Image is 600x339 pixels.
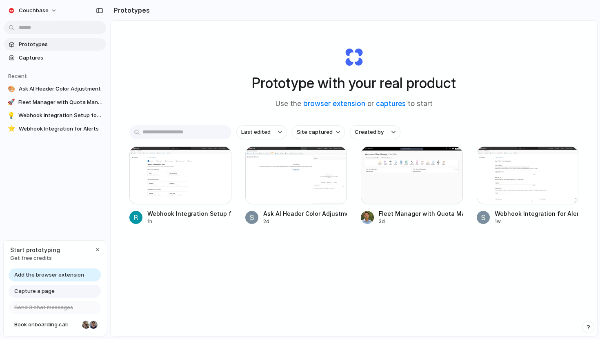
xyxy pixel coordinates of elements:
a: Ask AI Header Color AdjustmentAsk AI Header Color Adjustment2d [245,146,347,225]
span: Prototypes [19,40,103,49]
div: ⭐ [7,125,16,133]
span: Webhook Integration for Alerts [19,125,103,133]
div: 2d [263,218,347,225]
span: Ask AI Header Color Adjustment [19,85,103,93]
span: Start prototyping [10,246,60,254]
a: Fleet Manager with Quota Manager FeatureFleet Manager with Quota Manager Feature3d [361,146,463,225]
a: 🎨Ask AI Header Color Adjustment [4,83,106,95]
span: Site captured [297,128,333,136]
span: Captures [19,54,103,62]
span: Add the browser extension [14,271,84,279]
div: 1h [147,218,231,225]
button: Last edited [236,125,287,139]
span: Fleet Manager with Quota Manager Feature [18,98,103,106]
div: Ask AI Header Color Adjustment [263,209,347,218]
span: Capture a page [14,287,55,295]
div: Christian Iacullo [89,320,98,330]
a: Webhook Integration Setup for AlertsWebhook Integration Setup for Alerts1h [129,146,231,225]
a: 🚀Fleet Manager with Quota Manager Feature [4,96,106,109]
span: Send 3 chat messages [14,304,73,312]
span: Book onboarding call [14,321,79,329]
span: Recent [8,73,27,79]
span: Use the or to start [276,99,433,109]
div: 3d [379,218,463,225]
div: Nicole Kubica [81,320,91,330]
a: Webhook Integration for AlertsWebhook Integration for Alerts1w [477,146,579,225]
a: Prototypes [4,38,106,51]
a: Book onboarding call [9,318,101,331]
div: 🎨 [7,85,16,93]
button: Created by [350,125,400,139]
span: Couchbase [19,7,49,15]
a: 💡Webhook Integration Setup for Alerts [4,109,106,122]
div: Fleet Manager with Quota Manager Feature [379,209,463,218]
span: Get free credits [10,254,60,262]
div: 💡 [7,111,15,120]
a: browser extension [303,100,365,108]
span: Webhook Integration Setup for Alerts [18,111,103,120]
span: Created by [355,128,384,136]
h1: Prototype with your real product [252,72,456,94]
h2: Prototypes [110,5,150,15]
span: Last edited [241,128,271,136]
button: Couchbase [4,4,61,17]
a: ⭐Webhook Integration for Alerts [4,123,106,135]
a: captures [376,100,406,108]
button: Site captured [292,125,345,139]
div: Webhook Integration for Alerts [495,209,579,218]
div: 🚀 [7,98,15,106]
div: Webhook Integration Setup for Alerts [147,209,231,218]
div: 1w [495,218,579,225]
a: Captures [4,52,106,64]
